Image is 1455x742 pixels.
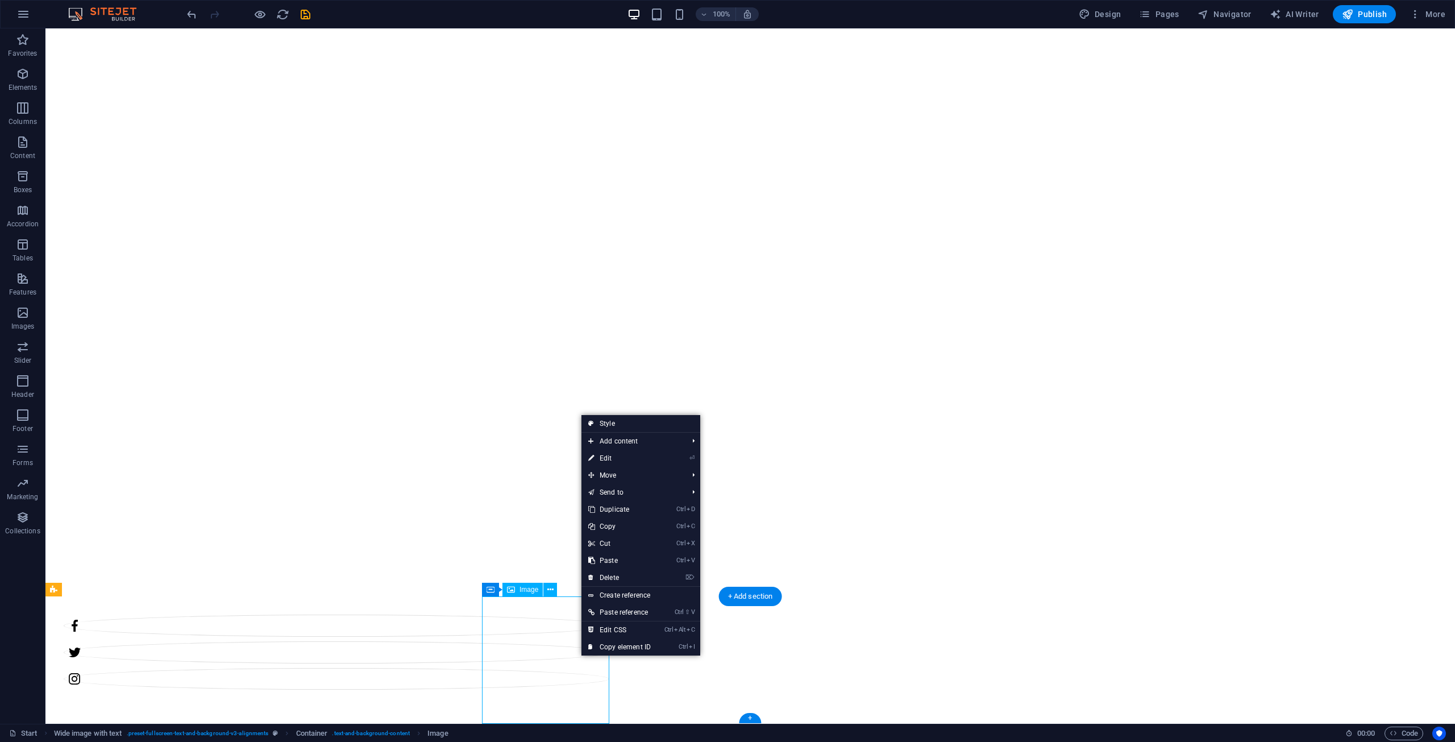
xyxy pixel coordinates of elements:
i: C [687,626,695,633]
a: CtrlDDuplicate [581,501,658,518]
a: Send to [581,484,683,501]
span: Publish [1342,9,1387,20]
span: . preset-fullscreen-text-and-background-v3-alignments [127,727,269,740]
button: Design [1074,5,1126,23]
i: Ctrl [676,540,685,547]
p: Slider [14,356,32,365]
p: Forms [13,458,33,467]
p: Header [11,390,34,399]
i: I [689,643,695,650]
span: Click to select. Double-click to edit [427,727,448,740]
i: X [687,540,695,547]
i: ⌦ [685,574,695,581]
div: + Add section [719,587,782,606]
i: Ctrl [676,505,685,513]
p: Images [11,322,35,331]
i: This element is a customizable preset [273,730,278,736]
i: Alt [674,626,685,633]
i: C [687,523,695,530]
p: Features [9,288,36,297]
a: ⌦Delete [581,569,658,586]
button: Navigator [1193,5,1256,23]
i: Save (Ctrl+S) [299,8,312,21]
span: Pages [1139,9,1179,20]
a: Style [581,415,700,432]
span: Add content [581,433,683,450]
span: Image [519,586,538,593]
p: Elements [9,83,38,92]
button: Usercentrics [1432,727,1446,740]
p: Accordion [7,219,39,229]
a: Click to cancel selection. Double-click to open Pages [9,727,38,740]
i: On resize automatically adjust zoom level to fit chosen device. [742,9,753,19]
span: More [1410,9,1445,20]
div: Design (Ctrl+Alt+Y) [1074,5,1126,23]
a: Ctrl⇧VPaste reference [581,604,658,621]
a: Create reference [581,587,700,604]
a: CtrlXCut [581,535,658,552]
button: save [298,7,312,21]
a: CtrlAltCEdit CSS [581,621,658,639]
span: 00 00 [1357,727,1375,740]
p: Footer [13,424,33,433]
i: Reload page [276,8,289,21]
a: CtrlVPaste [581,552,658,569]
div: + [739,713,761,723]
span: : [1365,729,1367,737]
i: V [691,608,695,616]
span: Code [1390,727,1418,740]
button: Code [1385,727,1423,740]
i: Ctrl [676,523,685,530]
p: Content [10,151,35,160]
button: AI Writer [1265,5,1324,23]
button: Publish [1333,5,1396,23]
span: Navigator [1198,9,1252,20]
a: ⏎Edit [581,450,658,467]
a: CtrlICopy element ID [581,639,658,656]
p: Marketing [7,492,38,501]
span: AI Writer [1270,9,1319,20]
span: Click to select. Double-click to edit [296,727,328,740]
i: Ctrl [676,557,685,564]
span: Click to select. Double-click to edit [54,727,122,740]
a: CtrlCCopy [581,518,658,535]
button: More [1405,5,1450,23]
span: Design [1079,9,1121,20]
p: Favorites [8,49,37,58]
span: Move [581,467,683,484]
i: ⏎ [689,454,695,462]
i: D [687,505,695,513]
p: Tables [13,254,33,263]
button: Click here to leave preview mode and continue editing [253,7,267,21]
h6: 100% [713,7,731,21]
nav: breadcrumb [54,727,448,740]
button: undo [185,7,198,21]
img: Editor Logo [65,7,151,21]
i: Ctrl [664,626,674,633]
p: Collections [5,527,40,536]
span: . text-and-background-content [332,727,410,740]
button: 100% [696,7,736,21]
i: Ctrl [679,643,688,650]
i: ⇧ [685,608,690,616]
button: reload [276,7,289,21]
i: Ctrl [675,608,684,616]
button: Pages [1134,5,1183,23]
i: V [687,557,695,564]
p: Boxes [14,185,32,194]
i: Undo: Change width (Ctrl+Z) [185,8,198,21]
p: Columns [9,117,37,126]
